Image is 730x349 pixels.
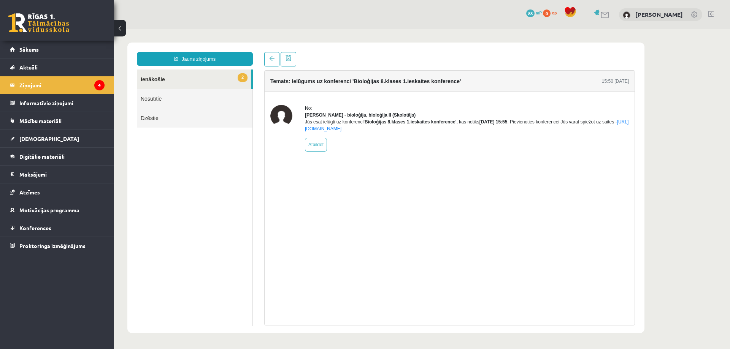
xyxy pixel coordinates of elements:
a: Motivācijas programma [10,201,105,219]
b: 'Bioloģijas 8.klases 1.ieskaites konference' [249,90,343,95]
span: Atzīmes [19,189,40,196]
a: Atzīmes [10,183,105,201]
span: 88 [526,9,535,17]
a: Digitālie materiāli [10,148,105,165]
a: [DEMOGRAPHIC_DATA] [10,130,105,147]
h4: Temats: Ielūgums uz konferenci 'Bioloģijas 8.klases 1.ieskaites konference' [156,49,347,55]
span: Digitālie materiāli [19,153,65,160]
a: Maksājumi [10,166,105,183]
a: Sākums [10,41,105,58]
strong: [PERSON_NAME] - bioloģija, bioloģija II (Skolotājs) [191,83,302,88]
span: mP [536,9,542,16]
span: 2 [124,44,133,53]
a: Proktoringa izmēģinājums [10,237,105,254]
span: Aktuāli [19,64,38,71]
legend: Maksājumi [19,166,105,183]
span: Mācību materiāli [19,117,62,124]
img: Estere Naudiņa-Dannenberga [623,11,630,19]
a: Ziņojumi4 [10,76,105,94]
a: 2Ienākošie [23,40,137,60]
a: Dzēstie [23,79,138,98]
a: 0 xp [543,9,560,16]
a: Atbildēt [191,109,213,122]
a: Nosūtītie [23,60,138,79]
a: Konferences [10,219,105,237]
span: Konferences [19,224,51,231]
a: Informatīvie ziņojumi [10,94,105,112]
span: Motivācijas programma [19,207,79,213]
span: xp [552,9,557,16]
img: Elza Saulīte - bioloģija, bioloģija II [156,76,178,98]
b: [DATE] 15:55 [365,90,394,95]
div: 15:50 [DATE] [488,49,515,55]
a: [PERSON_NAME] [635,11,683,18]
div: Jūs esat ielūgti uz konferenci , kas notiks . Pievienoties konferencei Jūs varat spiežot uz saites - [191,89,515,103]
a: Jauns ziņojums [23,23,139,36]
i: 4 [94,80,105,90]
span: Sākums [19,46,39,53]
span: 0 [543,9,551,17]
a: Mācību materiāli [10,112,105,129]
a: Aktuāli [10,58,105,76]
legend: Informatīvie ziņojumi [19,94,105,112]
span: [DEMOGRAPHIC_DATA] [19,135,79,142]
legend: Ziņojumi [19,76,105,94]
a: Rīgas 1. Tālmācības vidusskola [8,13,69,32]
span: Proktoringa izmēģinājums [19,242,86,249]
a: 88 mP [526,9,542,16]
div: No: [191,76,515,82]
